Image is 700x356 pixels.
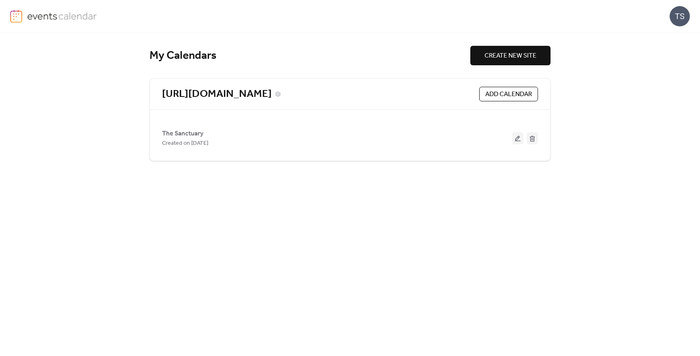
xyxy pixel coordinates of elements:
img: logo [10,10,22,23]
div: My Calendars [149,49,470,63]
span: CREATE NEW SITE [484,51,536,61]
div: TS [670,6,690,26]
a: The Sanctuary [162,131,203,136]
img: logo-type [27,10,97,22]
span: The Sanctuary [162,129,203,139]
a: [URL][DOMAIN_NAME] [162,88,272,101]
span: ADD CALENDAR [485,90,532,99]
button: ADD CALENDAR [479,87,538,101]
span: Created on [DATE] [162,139,208,148]
button: CREATE NEW SITE [470,46,551,65]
